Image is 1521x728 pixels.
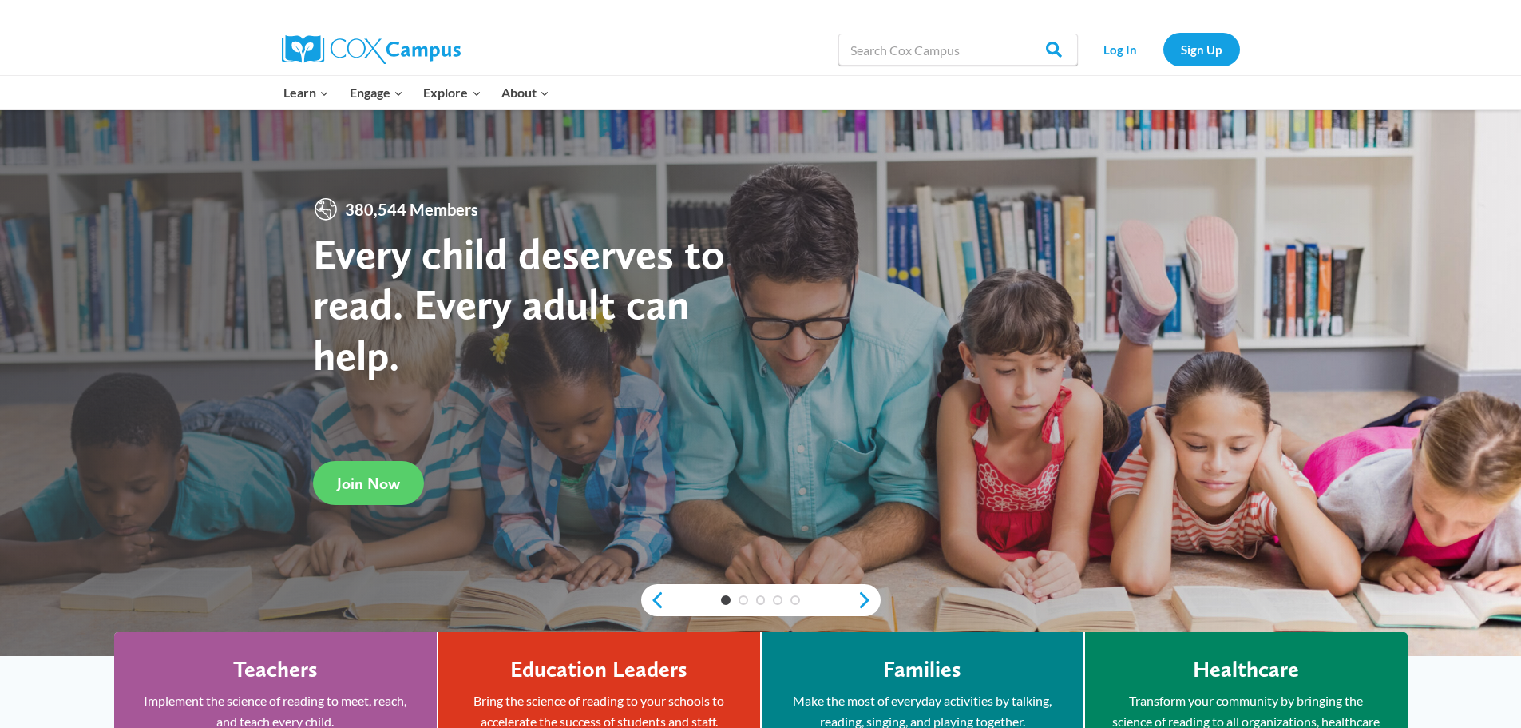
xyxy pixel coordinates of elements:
[337,474,400,493] span: Join Now
[773,595,782,605] a: 4
[274,76,560,109] nav: Primary Navigation
[339,197,485,222] span: 380,544 Members
[510,656,687,683] h4: Education Leaders
[721,595,731,605] a: 1
[1193,656,1299,683] h4: Healthcare
[313,228,725,380] strong: Every child deserves to read. Every adult can help.
[233,656,318,683] h4: Teachers
[501,82,549,103] span: About
[282,35,461,64] img: Cox Campus
[313,461,424,505] a: Join Now
[790,595,800,605] a: 5
[1163,33,1240,66] a: Sign Up
[756,595,766,605] a: 3
[283,82,329,103] span: Learn
[1086,33,1155,66] a: Log In
[641,591,665,610] a: previous
[641,584,881,616] div: content slider buttons
[1086,33,1240,66] nav: Secondary Navigation
[739,595,748,605] a: 2
[423,82,481,103] span: Explore
[350,82,403,103] span: Engage
[857,591,881,610] a: next
[838,34,1078,66] input: Search Cox Campus
[883,656,961,683] h4: Families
